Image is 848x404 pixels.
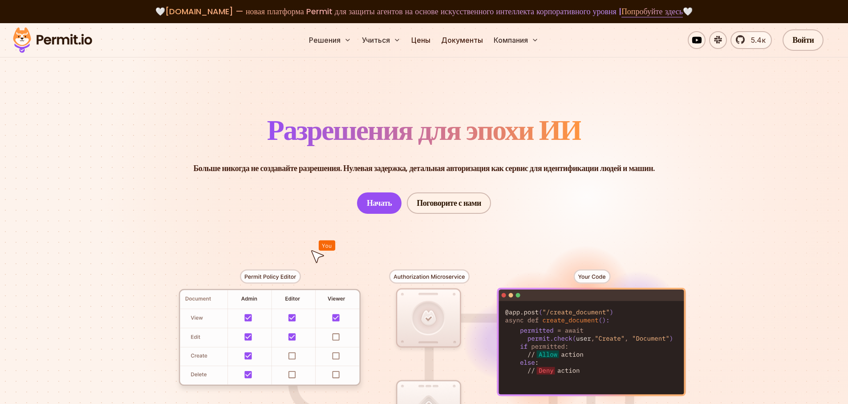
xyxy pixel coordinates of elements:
[683,6,693,17] font: 🤍
[305,31,355,49] button: Решения
[358,31,404,49] button: Учиться
[407,192,491,214] a: Поговорите с нами
[783,29,824,51] a: Войти
[408,31,434,49] a: Цены
[730,31,772,49] a: 5.4к
[411,36,430,45] font: Цены
[441,36,483,45] font: Документы
[9,25,96,55] img: Логотип разрешения
[494,36,528,45] font: Компания
[792,34,814,45] font: Войти
[193,163,654,174] font: Больше никогда не создавайте разрешения. Нулевая задержка, детальная авторизация как сервис для и...
[357,192,402,214] a: Начать
[438,31,487,49] a: Документы
[490,31,542,49] button: Компания
[751,36,766,45] font: 5.4к
[267,110,581,150] font: Разрешения для эпохи ИИ
[155,6,165,17] font: 🤍
[362,36,390,45] font: Учиться
[621,6,683,17] a: Попробуйте здесь
[309,36,341,45] font: Решения
[165,6,621,17] font: [DOMAIN_NAME] — новая платформа Permit для защиты агентов на основе искусственного интеллекта кор...
[367,197,392,208] font: Начать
